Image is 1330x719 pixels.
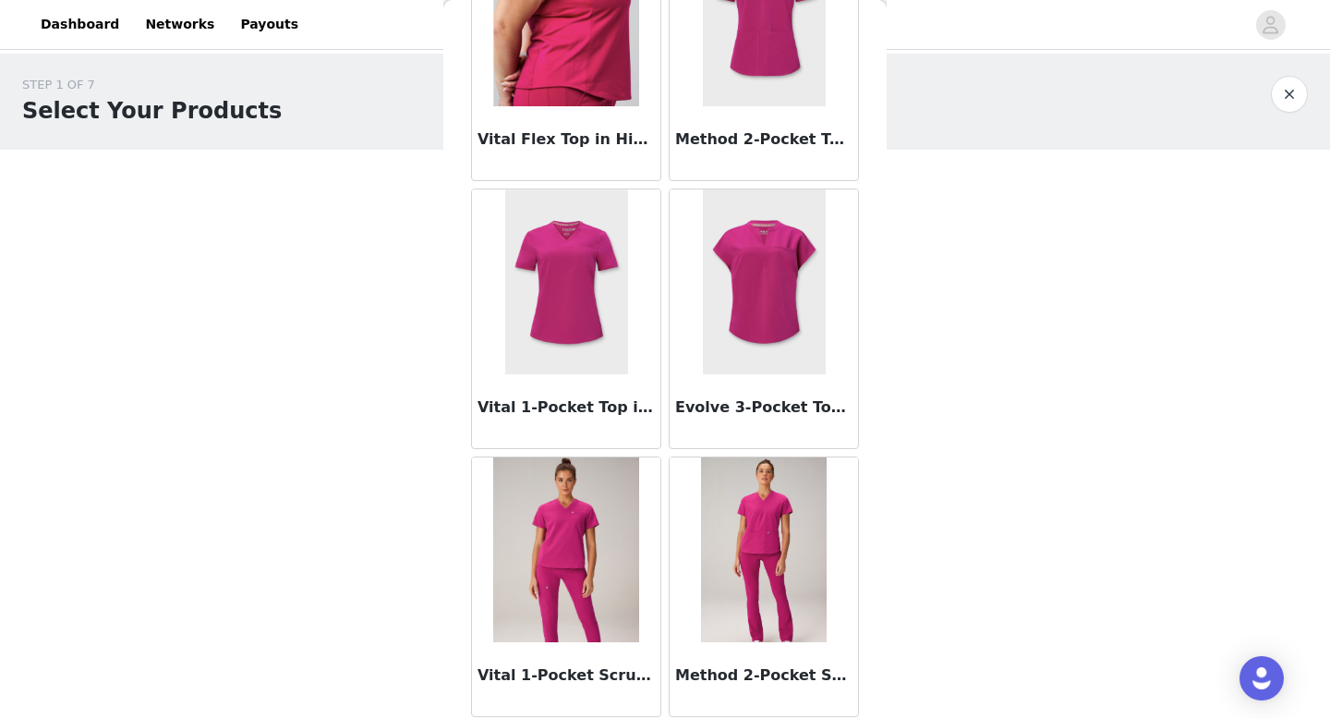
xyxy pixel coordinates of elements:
[1262,10,1279,40] div: avatar
[478,128,655,151] h3: Vital Flex Top in Hibiscus
[22,76,282,94] div: STEP 1 OF 7
[229,4,309,45] a: Payouts
[675,396,852,419] h3: Evolve 3-Pocket Top in Hibiscus
[478,664,655,687] h3: Vital 1-Pocket Scrub Top (Petite Fit) in Hibiscus
[675,664,852,687] h3: Method 2-Pocket Scrub Top (Petite Fit) in Hibiscus
[675,128,852,151] h3: Method 2-Pocket Top in Hibiscus
[478,396,655,419] h3: Vital 1-Pocket Top in Hibiscus
[703,189,826,374] img: Evolve 3-Pocket Top in Hibiscus
[493,457,639,642] img: Vital 1-Pocket Scrub Top (Petite Fit) in Hibiscus
[701,457,827,642] img: Method 2-Pocket Scrub Top (Petite Fit) in Hibiscus
[505,189,628,374] img: Vital 1-Pocket Top in Hibiscus
[22,94,282,128] h1: Select Your Products
[1239,656,1284,701] div: Open Intercom Messenger
[134,4,225,45] a: Networks
[30,4,130,45] a: Dashboard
